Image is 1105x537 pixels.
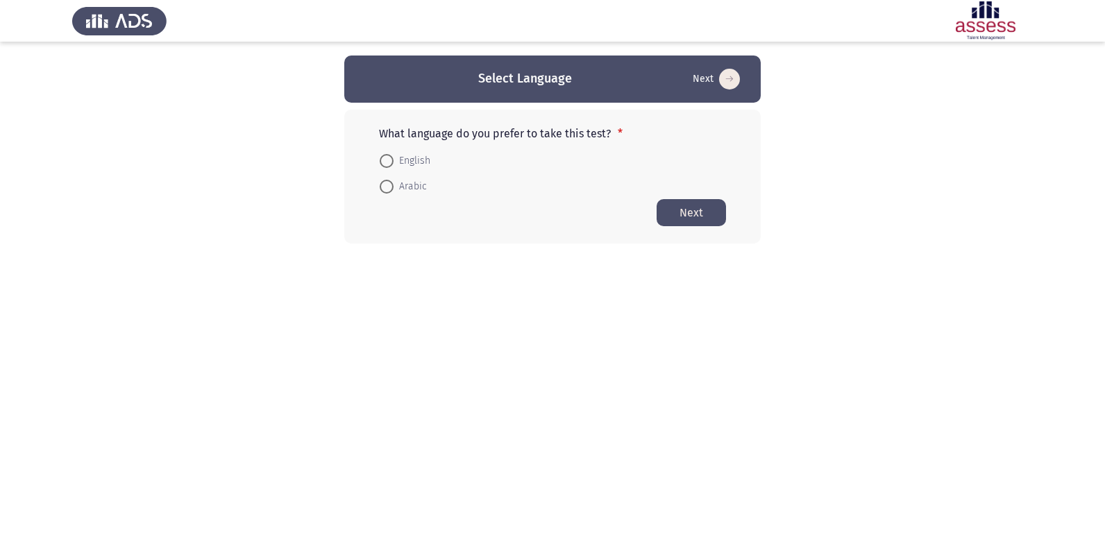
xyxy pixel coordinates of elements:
[689,68,744,90] button: Start assessment
[379,127,726,140] p: What language do you prefer to take this test?
[657,199,726,226] button: Start assessment
[394,153,430,169] span: English
[478,70,572,87] h3: Select Language
[394,178,427,195] span: Arabic
[938,1,1033,40] img: Assessment logo of ASSESS Employability - EBI
[72,1,167,40] img: Assess Talent Management logo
